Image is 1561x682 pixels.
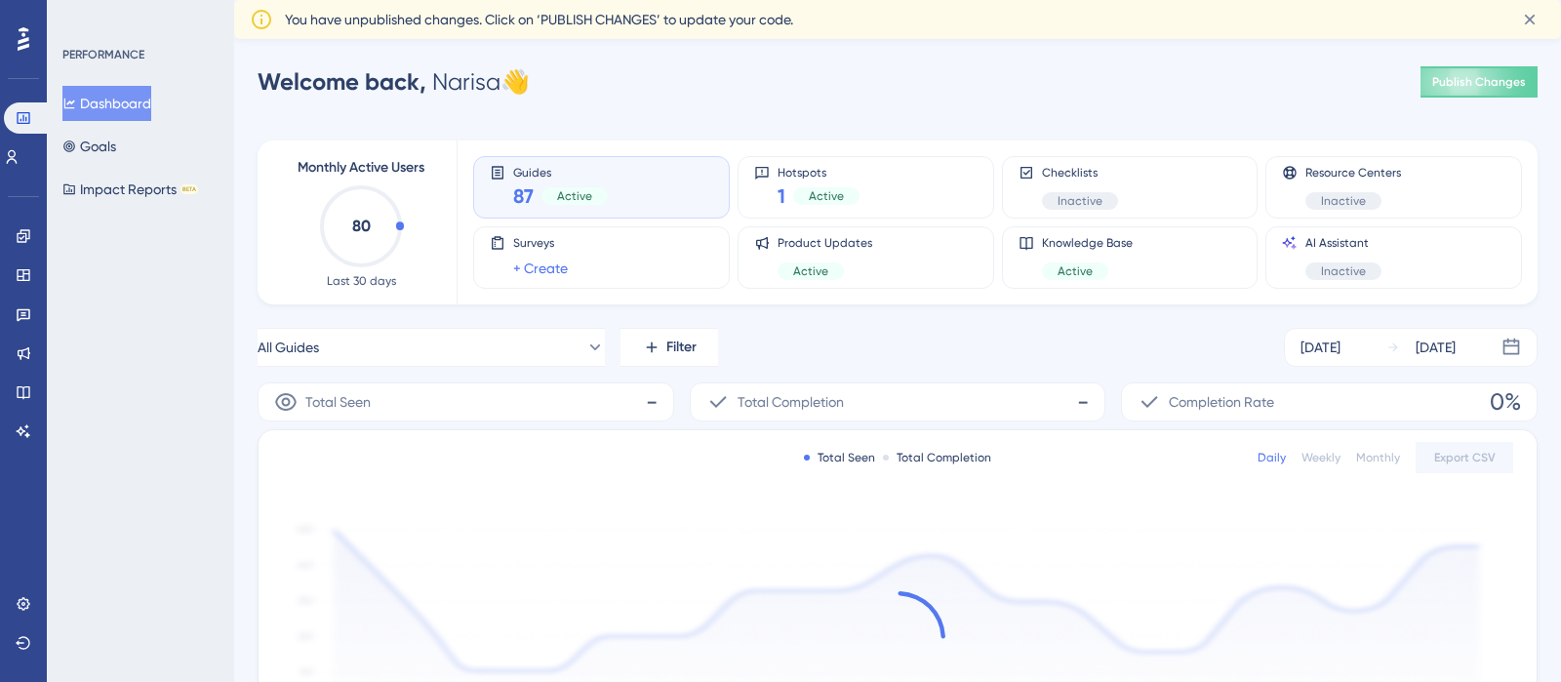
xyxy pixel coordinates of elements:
[1305,165,1401,181] span: Resource Centers
[1432,74,1526,90] span: Publish Changes
[804,450,875,465] div: Total Seen
[557,188,592,204] span: Active
[1421,66,1538,98] button: Publish Changes
[513,235,568,251] span: Surveys
[513,165,608,179] span: Guides
[778,182,785,210] span: 1
[513,182,534,210] span: 87
[327,273,396,289] span: Last 30 days
[738,390,844,414] span: Total Completion
[305,390,371,414] span: Total Seen
[62,86,151,121] button: Dashboard
[352,217,371,235] text: 80
[1416,336,1456,359] div: [DATE]
[180,184,198,194] div: BETA
[1058,263,1093,279] span: Active
[285,8,793,31] span: You have unpublished changes. Click on ‘PUBLISH CHANGES’ to update your code.
[1301,450,1341,465] div: Weekly
[62,47,144,62] div: PERFORMANCE
[1042,235,1133,251] span: Knowledge Base
[646,386,658,418] span: -
[1321,193,1366,209] span: Inactive
[258,66,530,98] div: Narisa 👋
[1321,263,1366,279] span: Inactive
[620,328,718,367] button: Filter
[62,172,198,207] button: Impact ReportsBETA
[1305,235,1381,251] span: AI Assistant
[1301,336,1341,359] div: [DATE]
[1058,193,1102,209] span: Inactive
[778,165,860,179] span: Hotspots
[258,67,426,96] span: Welcome back,
[258,336,319,359] span: All Guides
[793,263,828,279] span: Active
[1258,450,1286,465] div: Daily
[883,450,991,465] div: Total Completion
[666,336,697,359] span: Filter
[1169,390,1274,414] span: Completion Rate
[1416,442,1513,473] button: Export CSV
[809,188,844,204] span: Active
[1356,450,1400,465] div: Monthly
[1042,165,1118,181] span: Checklists
[1490,386,1521,418] span: 0%
[513,257,568,280] a: + Create
[1434,450,1496,465] span: Export CSV
[298,156,424,180] span: Monthly Active Users
[1077,386,1089,418] span: -
[62,129,116,164] button: Goals
[258,328,605,367] button: All Guides
[778,235,872,251] span: Product Updates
